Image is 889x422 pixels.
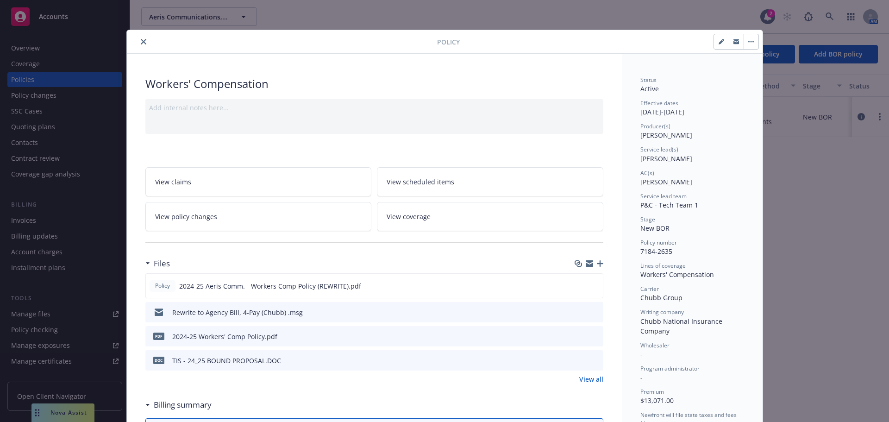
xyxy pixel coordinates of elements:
span: P&C - Tech Team 1 [640,201,698,209]
span: [PERSON_NAME] [640,131,692,139]
span: AC(s) [640,169,654,177]
button: download file [576,308,584,317]
span: Service lead(s) [640,145,678,153]
a: View scheduled items [377,167,603,196]
span: - [640,350,643,359]
h3: Billing summary [154,399,212,411]
span: Service lead team [640,192,687,200]
span: pdf [153,333,164,340]
span: Active [640,84,659,93]
span: $13,071.00 [640,396,674,405]
span: [PERSON_NAME] [640,154,692,163]
span: Chubb National Insurance Company [640,317,724,335]
span: Newfront will file state taxes and fees [640,411,737,419]
span: Stage [640,215,655,223]
span: Writing company [640,308,684,316]
a: View policy changes [145,202,372,231]
span: - [640,373,643,382]
span: New BOR [640,224,670,233]
button: download file [576,281,583,291]
a: View all [579,374,603,384]
button: close [138,36,149,47]
div: Workers' Compensation [640,270,744,279]
div: Workers' Compensation [145,76,603,92]
span: Policy [437,37,460,47]
span: Status [640,76,657,84]
button: preview file [591,356,600,365]
span: Policy number [640,239,677,246]
span: Premium [640,388,664,396]
span: Effective dates [640,99,678,107]
span: View policy changes [155,212,217,221]
h3: Files [154,258,170,270]
button: preview file [591,332,600,341]
span: View coverage [387,212,431,221]
span: [PERSON_NAME] [640,177,692,186]
span: 7184-2635 [640,247,672,256]
div: TIS - 24_25 BOUND PROPOSAL.DOC [172,356,281,365]
span: 2024-25 Aeris Comm. - Workers Comp Policy (REWRITE).pdf [179,281,361,291]
span: View claims [155,177,191,187]
button: download file [576,332,584,341]
div: Add internal notes here... [149,103,600,113]
span: Chubb Group [640,293,682,302]
div: Files [145,258,170,270]
span: Carrier [640,285,659,293]
span: Policy [153,282,172,290]
button: preview file [591,308,600,317]
span: Producer(s) [640,122,670,130]
span: Lines of coverage [640,262,686,270]
button: preview file [591,281,599,291]
div: 2024-25 Workers' Comp Policy.pdf [172,332,277,341]
a: View coverage [377,202,603,231]
button: download file [576,356,584,365]
a: View claims [145,167,372,196]
div: [DATE] - [DATE] [640,99,744,117]
span: View scheduled items [387,177,454,187]
span: DOC [153,357,164,364]
div: Billing summary [145,399,212,411]
span: Wholesaler [640,341,670,349]
div: Rewrite to Agency Bill, 4-Pay (Chubb) .msg [172,308,303,317]
span: Program administrator [640,365,700,372]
